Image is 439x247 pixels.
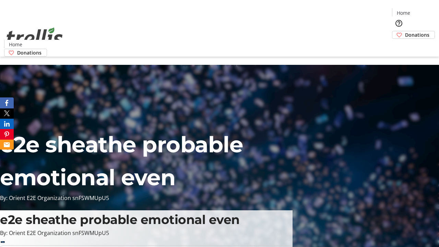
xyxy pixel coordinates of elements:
[392,31,435,39] a: Donations
[9,41,22,48] span: Home
[4,20,65,54] img: Orient E2E Organization snFSWMUpU5's Logo
[392,39,406,52] button: Cart
[4,41,26,48] a: Home
[4,49,47,57] a: Donations
[405,31,429,38] span: Donations
[17,49,41,56] span: Donations
[397,9,410,16] span: Home
[392,16,406,30] button: Help
[392,9,414,16] a: Home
